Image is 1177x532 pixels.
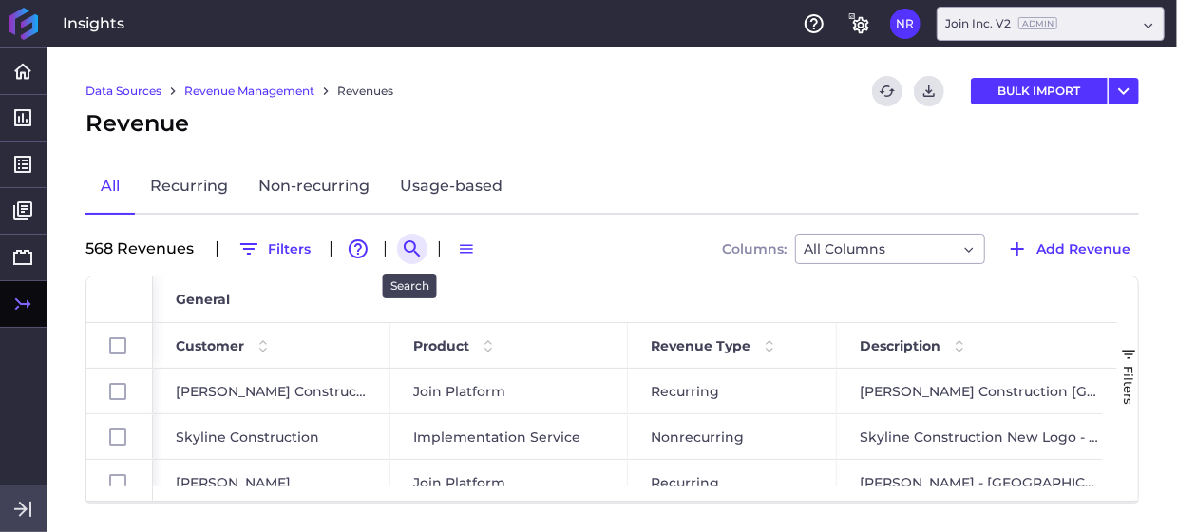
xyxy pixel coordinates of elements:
div: Join Inc. V2 [945,15,1057,32]
button: Refresh [872,76,902,106]
span: Description [860,337,940,354]
span: Revenue Type [651,337,750,354]
span: Add Revenue [1036,238,1130,259]
div: Dropdown select [937,7,1165,41]
span: Implementation Service [413,415,580,459]
button: User Menu [1109,78,1139,104]
button: User Menu [890,9,921,39]
a: Revenue Management [184,83,314,100]
div: Press SPACE to select this row. [86,460,153,505]
div: Nonrecurring [628,414,837,459]
button: Help [799,9,829,39]
div: [PERSON_NAME] Construction [GEOGRAPHIC_DATA] - [DATE] [837,369,1122,413]
span: Revenue [85,106,189,141]
button: General Settings [845,9,875,39]
span: Product [413,337,469,354]
a: Usage-based [385,160,518,215]
div: [PERSON_NAME] - [GEOGRAPHIC_DATA][PERSON_NAME] [837,460,1122,504]
div: Recurring [628,369,837,413]
a: All [85,160,135,215]
div: 568 Revenue s [85,241,205,256]
span: Filters [1121,366,1136,405]
a: Recurring [135,160,243,215]
a: Data Sources [85,83,161,100]
span: [PERSON_NAME] Construction [176,370,368,413]
span: Join Platform [413,370,505,413]
div: Recurring [628,460,837,504]
div: Press SPACE to select this row. [86,369,153,414]
div: Dropdown select [795,234,985,264]
button: BULK IMPORT [971,78,1108,104]
span: General [176,291,230,308]
button: Filters [229,234,319,264]
span: [PERSON_NAME] [176,461,291,504]
span: Join Platform [413,461,505,504]
button: Search by [397,234,427,264]
button: Add Revenue [997,234,1139,264]
div: Skyline Construction New Logo - Implementation Fee [837,414,1122,459]
div: Press SPACE to select this row. [86,414,153,460]
span: Columns: [722,242,787,256]
span: Skyline Construction [176,415,319,459]
a: Non-recurring [243,160,385,215]
button: Download [914,76,944,106]
a: Revenues [337,83,393,100]
ins: Admin [1018,17,1057,29]
span: All Columns [804,237,885,260]
span: Customer [176,337,244,354]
